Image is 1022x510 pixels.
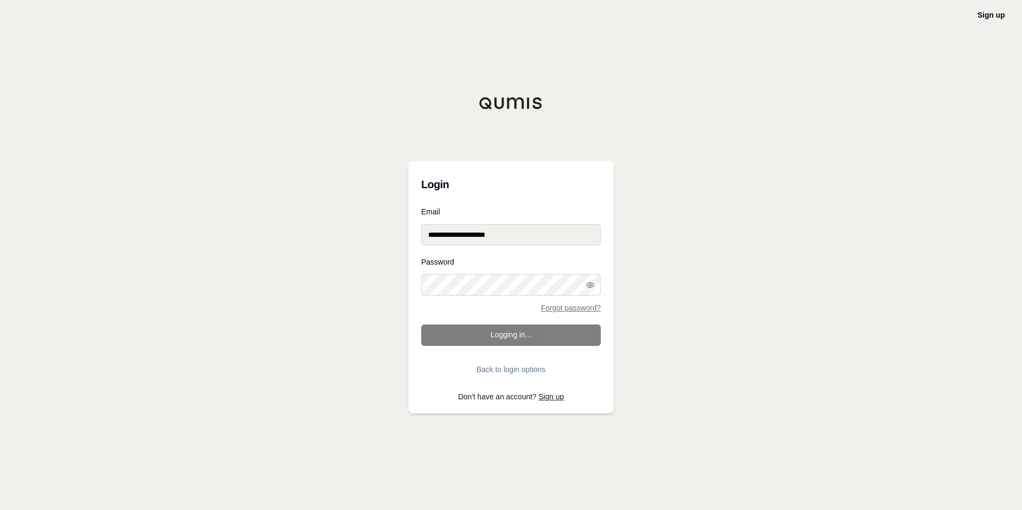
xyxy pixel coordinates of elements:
[978,11,1005,19] a: Sign up
[541,304,601,312] a: Forgot password?
[421,258,601,266] label: Password
[421,393,601,400] p: Don't have an account?
[539,392,564,401] a: Sign up
[479,97,543,110] img: Qumis
[421,359,601,380] button: Back to login options
[421,208,601,215] label: Email
[421,174,601,195] h3: Login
